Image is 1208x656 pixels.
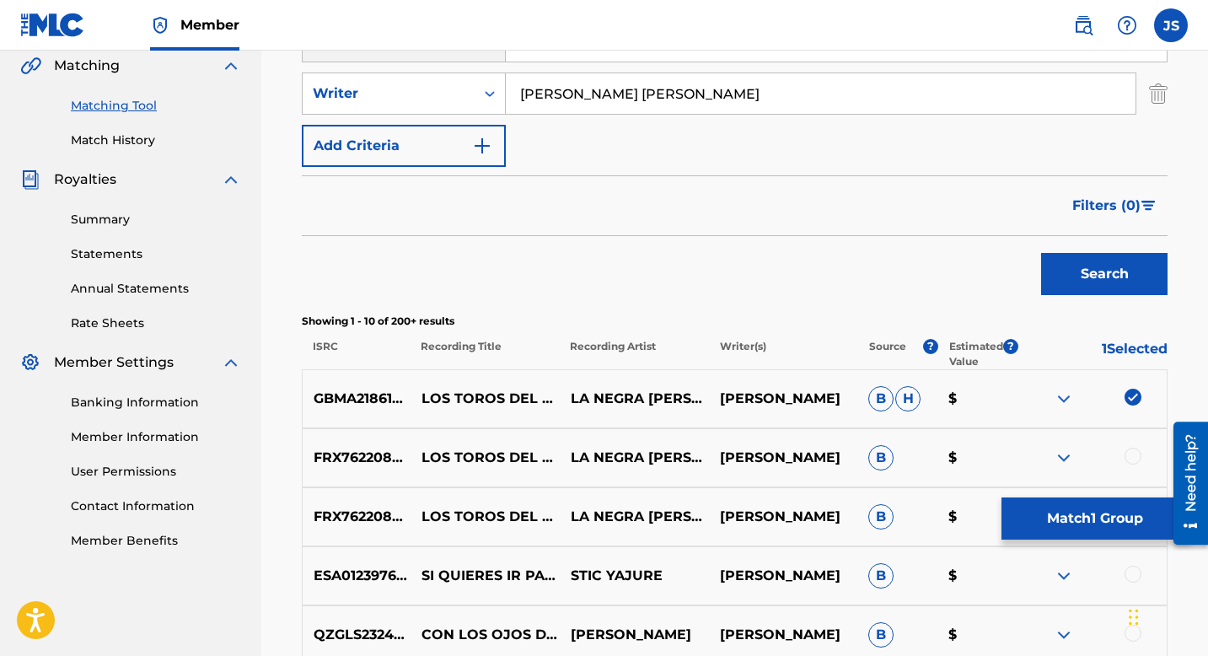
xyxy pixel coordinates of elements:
[54,56,120,76] span: Matching
[71,463,241,481] a: User Permissions
[1054,448,1074,468] img: expand
[1003,339,1018,354] span: ?
[1110,8,1144,42] div: Help
[937,625,1017,645] p: $
[1072,196,1141,216] span: Filters ( 0 )
[1018,339,1168,369] p: 1 Selected
[1054,566,1074,586] img: expand
[1124,575,1208,656] iframe: Chat Widget
[1154,8,1188,42] div: User Menu
[71,497,241,515] a: Contact Information
[923,339,938,354] span: ?
[411,448,560,468] p: LOS TOROS DEL FOLKLORE
[303,566,411,586] p: ESA012397639
[1124,575,1208,656] div: Widget de chat
[71,315,241,332] a: Rate Sheets
[1141,201,1156,211] img: filter
[1054,625,1074,645] img: expand
[20,352,40,373] img: Member Settings
[708,507,857,527] p: [PERSON_NAME]
[560,448,709,468] p: LA NEGRA [PERSON_NAME]
[71,280,241,298] a: Annual Statements
[54,169,116,190] span: Royalties
[303,389,411,409] p: GBMA21861658
[559,339,708,369] p: Recording Artist
[937,448,1017,468] p: $
[560,507,709,527] p: LA NEGRA [PERSON_NAME]
[1054,389,1074,409] img: expand
[1041,253,1168,295] button: Search
[411,625,560,645] p: CON LOS OJOS DEL [PERSON_NAME]
[221,169,241,190] img: expand
[150,15,170,35] img: Top Rightsholder
[71,394,241,411] a: Banking Information
[71,245,241,263] a: Statements
[868,386,894,411] span: B
[71,211,241,229] a: Summary
[937,389,1017,409] p: $
[869,339,906,369] p: Source
[1117,15,1137,35] img: help
[1073,15,1093,35] img: search
[1001,497,1188,540] button: Match1 Group
[221,352,241,373] img: expand
[1149,73,1168,115] img: Delete Criterion
[1125,389,1141,406] img: deselect
[560,625,709,645] p: [PERSON_NAME]
[411,566,560,586] p: SI QUIERES IR PA LOS TOROS
[303,625,411,645] p: QZGLS2324354
[868,445,894,470] span: B
[1161,416,1208,551] iframe: Resource Center
[949,339,1003,369] p: Estimated Value
[302,314,1168,329] p: Showing 1 - 10 of 200+ results
[20,169,40,190] img: Royalties
[20,56,41,76] img: Matching
[868,622,894,648] span: B
[54,352,174,373] span: Member Settings
[221,56,241,76] img: expand
[410,339,559,369] p: Recording Title
[71,532,241,550] a: Member Benefits
[1066,8,1100,42] a: Public Search
[303,507,411,527] p: FRX762208558
[708,448,857,468] p: [PERSON_NAME]
[180,15,239,35] span: Member
[411,389,560,409] p: LOS TOROS DEL FOLKLORE
[708,389,857,409] p: [PERSON_NAME]
[313,83,464,104] div: Writer
[71,132,241,149] a: Match History
[937,566,1017,586] p: $
[560,566,709,586] p: STIC YAJURE
[895,386,921,411] span: H
[868,504,894,530] span: B
[303,448,411,468] p: FRX762208558
[1062,185,1168,227] button: Filters (0)
[302,339,410,369] p: ISRC
[708,566,857,586] p: [PERSON_NAME]
[708,339,857,369] p: Writer(s)
[71,97,241,115] a: Matching Tool
[411,507,560,527] p: LOS TOROS DEL FOLKLORE
[302,125,506,167] button: Add Criteria
[560,389,709,409] p: LA NEGRA [PERSON_NAME]
[472,136,492,156] img: 9d2ae6d4665cec9f34b9.svg
[708,625,857,645] p: [PERSON_NAME]
[20,13,85,37] img: MLC Logo
[937,507,1017,527] p: $
[1129,592,1139,643] div: Arrastrar
[71,428,241,446] a: Member Information
[868,563,894,589] span: B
